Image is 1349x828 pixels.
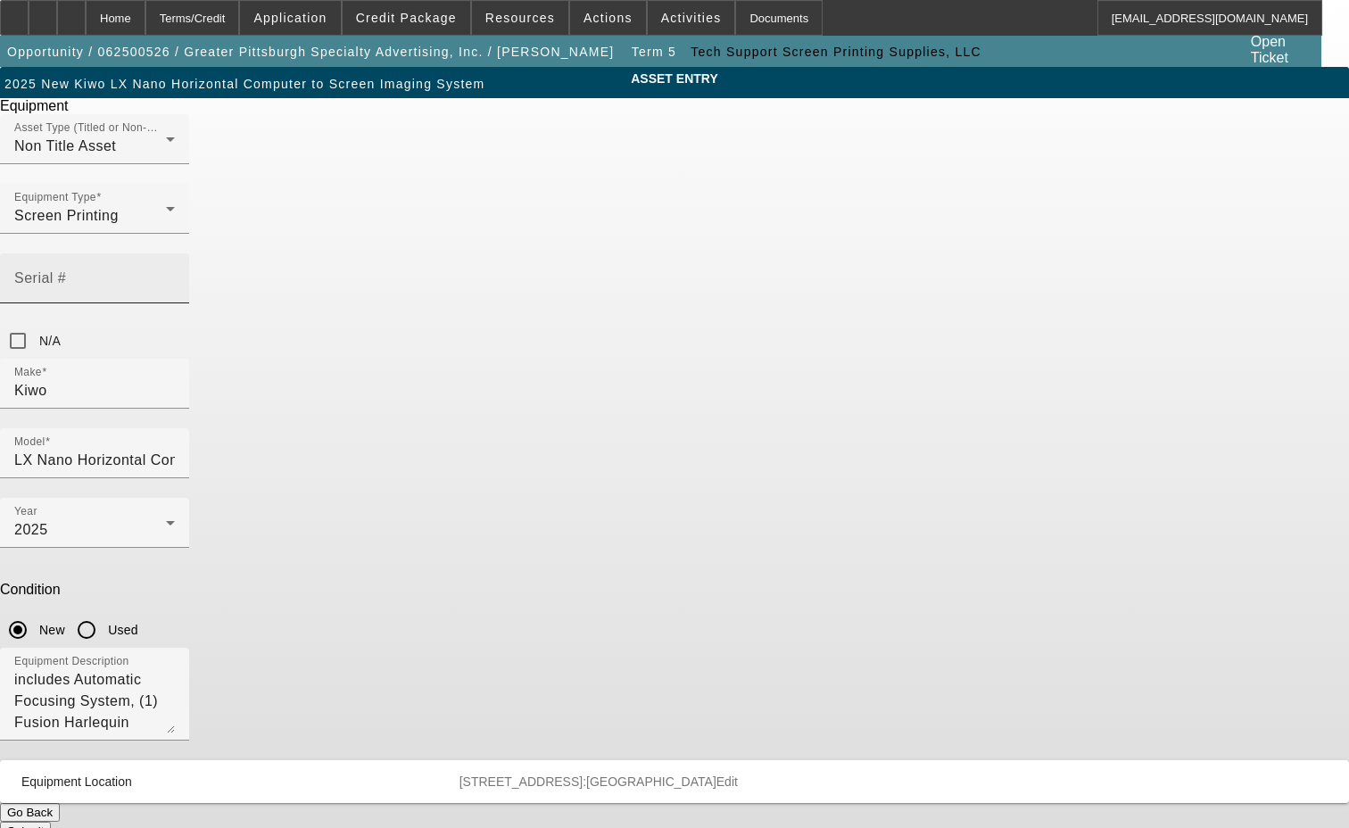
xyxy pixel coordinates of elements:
span: 2025 [14,522,48,537]
mat-label: Equipment Type [14,192,96,203]
label: N/A [36,332,61,350]
mat-label: Serial # [14,270,66,286]
span: Non Title Asset [14,138,116,153]
a: Open Ticket [1244,27,1320,73]
mat-label: Year [14,506,37,517]
button: Credit Package [343,1,470,35]
span: Credit Package [356,11,457,25]
span: Activities [661,11,722,25]
mat-label: Asset Type (Titled or Non-Titled) [14,122,178,134]
button: Actions [570,1,646,35]
span: [STREET_ADDRESS]:[GEOGRAPHIC_DATA] [459,774,716,789]
label: New [36,621,65,639]
span: Screen Printing [14,208,119,223]
span: Resources [485,11,555,25]
mat-label: Model [14,436,46,448]
span: Tech Support Screen Printing Supplies, LLC [691,45,981,59]
span: Opportunity / 062500526 / Greater Pittsburgh Specialty Advertising, Inc. / [PERSON_NAME] [7,45,614,59]
button: Activities [648,1,735,35]
span: Equipment Location [21,774,132,789]
button: Application [240,1,340,35]
span: ASSET ENTRY [13,71,1336,86]
span: Actions [583,11,633,25]
button: Term 5 [625,36,683,68]
span: Delete asset [1279,11,1332,21]
span: Edit [716,774,738,789]
span: Term 5 [632,45,676,59]
button: Resources [472,1,568,35]
mat-label: Equipment Description [14,656,129,667]
label: Used [104,621,138,639]
span: 2025 New Kiwo LX Nano Horizontal Computer to Screen Imaging System [4,77,485,91]
span: Application [253,11,327,25]
mat-label: Make [14,367,42,378]
button: Tech Support Screen Printing Supplies, LLC [686,36,986,68]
